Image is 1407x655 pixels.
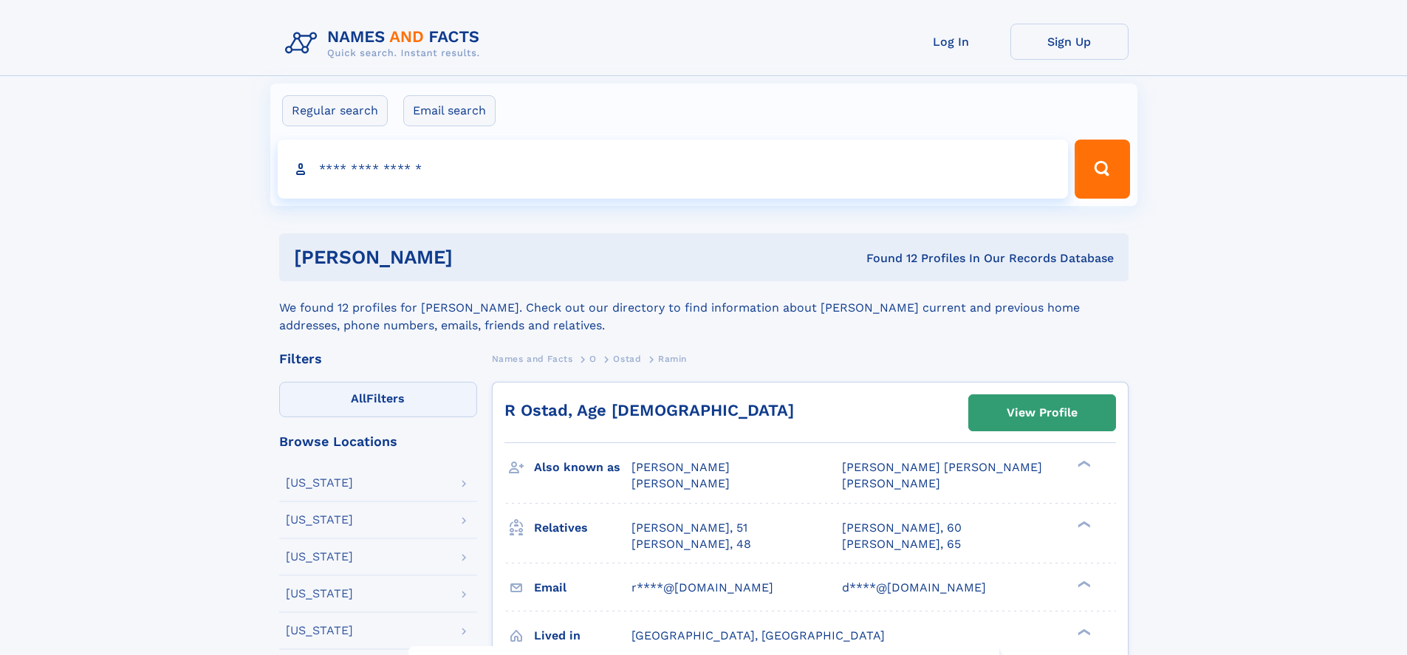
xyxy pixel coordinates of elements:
a: View Profile [969,395,1115,431]
div: [US_STATE] [286,625,353,637]
button: Search Button [1075,140,1129,199]
a: [PERSON_NAME], 48 [631,536,751,552]
div: ❯ [1074,579,1092,589]
a: Ostad [613,349,641,368]
h3: Relatives [534,515,631,541]
div: We found 12 profiles for [PERSON_NAME]. Check out our directory to find information about [PERSON... [279,281,1129,335]
a: Names and Facts [492,349,573,368]
span: [PERSON_NAME] [631,460,730,474]
h3: Email [534,575,631,600]
span: [PERSON_NAME] [842,476,940,490]
span: O [589,354,597,364]
div: [US_STATE] [286,551,353,563]
a: [PERSON_NAME], 65 [842,536,961,552]
img: Logo Names and Facts [279,24,492,64]
span: Ostad [613,354,641,364]
a: [PERSON_NAME], 60 [842,520,962,536]
div: [US_STATE] [286,514,353,526]
span: [PERSON_NAME] [PERSON_NAME] [842,460,1042,474]
span: [PERSON_NAME] [631,476,730,490]
a: Sign Up [1010,24,1129,60]
div: [US_STATE] [286,588,353,600]
div: ❯ [1074,459,1092,469]
div: Found 12 Profiles In Our Records Database [660,250,1114,267]
a: Log In [892,24,1010,60]
div: [US_STATE] [286,477,353,489]
a: R Ostad, Age [DEMOGRAPHIC_DATA] [504,401,794,419]
h1: [PERSON_NAME] [294,248,660,267]
h3: Also known as [534,455,631,480]
label: Regular search [282,95,388,126]
a: O [589,349,597,368]
input: search input [278,140,1069,199]
h3: Lived in [534,623,631,648]
div: View Profile [1007,396,1078,430]
label: Filters [279,382,477,417]
div: ❯ [1074,627,1092,637]
div: ❯ [1074,519,1092,529]
span: All [351,391,366,405]
span: Ramin [658,354,687,364]
div: Browse Locations [279,435,477,448]
label: Email search [403,95,496,126]
span: [GEOGRAPHIC_DATA], [GEOGRAPHIC_DATA] [631,628,885,642]
div: Filters [279,352,477,366]
a: [PERSON_NAME], 51 [631,520,747,536]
